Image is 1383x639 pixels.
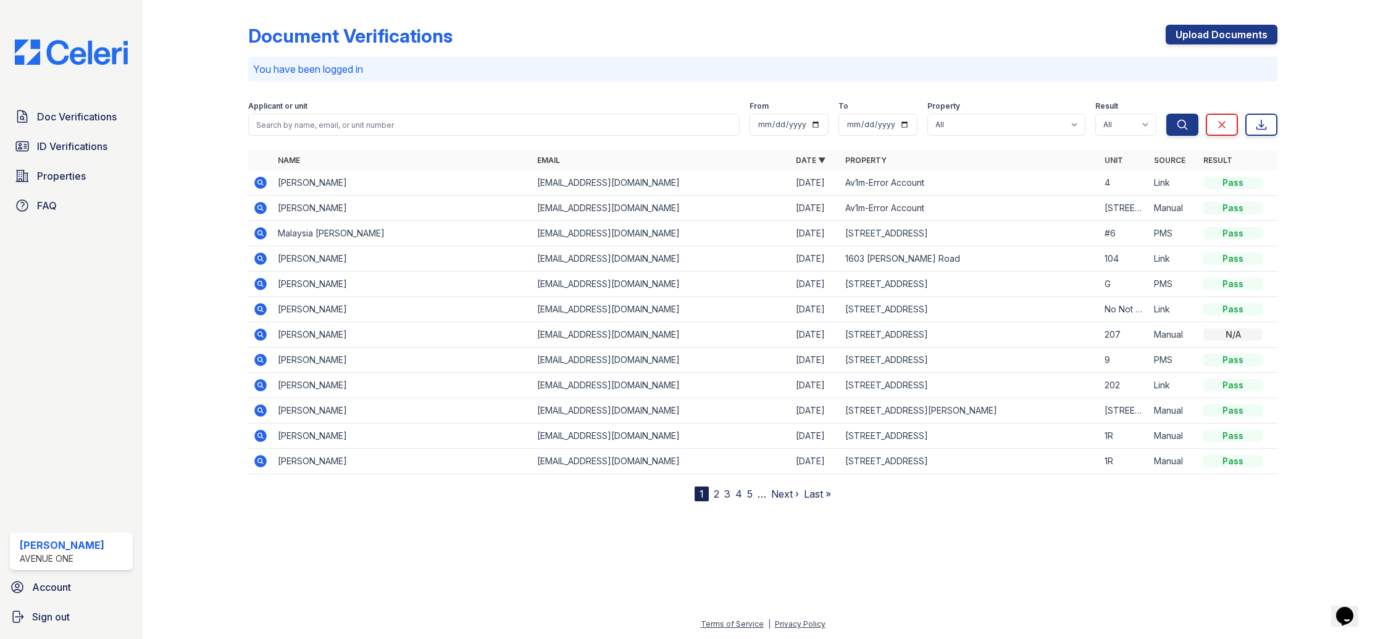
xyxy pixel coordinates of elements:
a: Source [1154,156,1185,165]
td: [EMAIL_ADDRESS][DOMAIN_NAME] [532,449,792,474]
td: [PERSON_NAME] [273,297,532,322]
td: 1603 [PERSON_NAME] Road [840,246,1100,272]
td: [DATE] [791,322,840,348]
td: [PERSON_NAME] [273,373,532,398]
td: [STREET_ADDRESS][PERSON_NAME] [840,398,1100,424]
div: 1 [695,487,709,501]
td: [STREET_ADDRESS] [1100,398,1149,424]
div: Pass [1203,303,1263,315]
a: Result [1203,156,1232,165]
a: Next › [771,488,799,500]
td: Manual [1149,196,1198,221]
a: Privacy Policy [775,619,825,629]
div: Pass [1203,430,1263,442]
td: [EMAIL_ADDRESS][DOMAIN_NAME] [532,348,792,373]
span: Doc Verifications [37,109,117,124]
label: Property [927,101,960,111]
label: To [838,101,848,111]
div: Pass [1203,177,1263,189]
span: Sign out [32,609,70,624]
td: [DATE] [791,196,840,221]
button: Sign out [5,604,138,629]
a: 5 [747,488,753,500]
a: Terms of Service [701,619,764,629]
td: 1R [1100,424,1149,449]
p: You have been logged in [253,62,1272,77]
td: Link [1149,373,1198,398]
td: [EMAIL_ADDRESS][DOMAIN_NAME] [532,297,792,322]
td: [DATE] [791,398,840,424]
td: [PERSON_NAME] [273,170,532,196]
div: Pass [1203,354,1263,366]
div: Avenue One [20,553,104,565]
td: Malaysia [PERSON_NAME] [273,221,532,246]
a: Doc Verifications [10,104,133,129]
td: Link [1149,246,1198,272]
td: Av1m-Error Account [840,170,1100,196]
div: Document Verifications [248,25,453,47]
td: [STREET_ADDRESS] [840,449,1100,474]
td: [DATE] [791,221,840,246]
td: [PERSON_NAME] [273,272,532,297]
td: [EMAIL_ADDRESS][DOMAIN_NAME] [532,322,792,348]
td: Av1m-Error Account [840,196,1100,221]
td: 207 [1100,322,1149,348]
a: Unit [1105,156,1123,165]
td: 4 [1100,170,1149,196]
td: [STREET_ADDRESS] [840,348,1100,373]
input: Search by name, email, or unit number [248,114,740,136]
a: Upload Documents [1166,25,1277,44]
td: [STREET_ADDRESS] [1100,196,1149,221]
td: [EMAIL_ADDRESS][DOMAIN_NAME] [532,373,792,398]
td: [STREET_ADDRESS] [840,424,1100,449]
span: ID Verifications [37,139,107,154]
div: Pass [1203,253,1263,265]
span: … [758,487,766,501]
td: Link [1149,170,1198,196]
td: [DATE] [791,348,840,373]
td: #6 [1100,221,1149,246]
td: [DATE] [791,373,840,398]
a: ID Verifications [10,134,133,159]
div: Pass [1203,379,1263,391]
td: [EMAIL_ADDRESS][DOMAIN_NAME] [532,424,792,449]
a: Date ▼ [796,156,825,165]
td: [EMAIL_ADDRESS][DOMAIN_NAME] [532,221,792,246]
td: [PERSON_NAME] [273,449,532,474]
div: N/A [1203,328,1263,341]
td: 1R [1100,449,1149,474]
a: Properties [10,164,133,188]
td: [PERSON_NAME] [273,348,532,373]
img: CE_Logo_Blue-a8612792a0a2168367f1c8372b55b34899dd931a85d93a1a3d3e32e68fde9ad4.png [5,40,138,65]
td: [EMAIL_ADDRESS][DOMAIN_NAME] [532,196,792,221]
a: Last » [804,488,831,500]
a: Account [5,575,138,599]
td: [EMAIL_ADDRESS][DOMAIN_NAME] [532,398,792,424]
div: Pass [1203,227,1263,240]
td: No Not Use 1R [1100,297,1149,322]
td: 104 [1100,246,1149,272]
td: Manual [1149,322,1198,348]
td: [PERSON_NAME] [273,196,532,221]
td: Link [1149,297,1198,322]
td: G [1100,272,1149,297]
span: FAQ [37,198,57,213]
td: PMS [1149,221,1198,246]
div: | [768,619,771,629]
td: [STREET_ADDRESS] [840,373,1100,398]
td: [STREET_ADDRESS] [840,322,1100,348]
td: PMS [1149,348,1198,373]
a: 4 [735,488,742,500]
td: [STREET_ADDRESS] [840,272,1100,297]
div: [PERSON_NAME] [20,538,104,553]
span: Account [32,580,71,595]
td: Manual [1149,398,1198,424]
td: [PERSON_NAME] [273,246,532,272]
a: Name [278,156,300,165]
td: 9 [1100,348,1149,373]
div: Pass [1203,455,1263,467]
td: [DATE] [791,424,840,449]
td: Manual [1149,449,1198,474]
td: [PERSON_NAME] [273,424,532,449]
div: Pass [1203,278,1263,290]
